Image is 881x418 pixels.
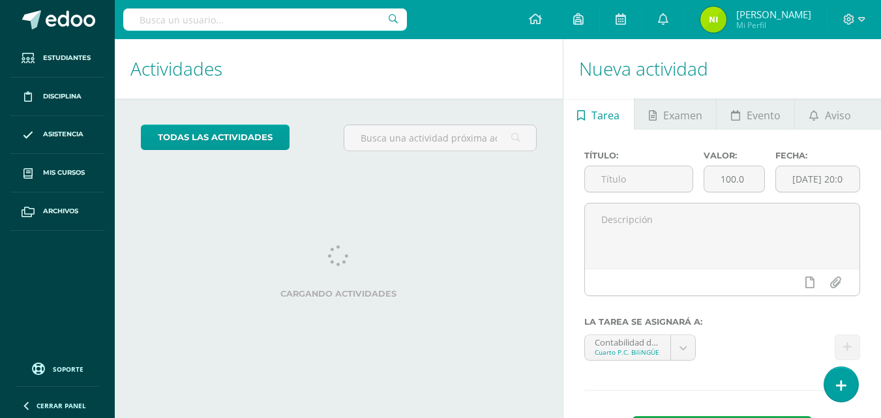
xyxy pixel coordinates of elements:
span: Archivos [43,206,78,216]
a: Examen [635,98,716,130]
a: Mis cursos [10,154,104,192]
a: todas las Actividades [141,125,290,150]
span: Cerrar panel [37,401,86,410]
span: [PERSON_NAME] [736,8,811,21]
a: Archivos [10,192,104,231]
a: Evento [717,98,794,130]
span: Soporte [53,365,83,374]
h1: Nueva actividad [579,39,865,98]
a: Tarea [563,98,634,130]
label: Valor: [704,151,765,160]
span: Estudiantes [43,53,91,63]
label: La tarea se asignará a: [584,317,860,327]
span: Aviso [825,100,851,131]
img: 847ab3172bd68bb5562f3612eaf970ae.png [700,7,726,33]
a: Contabilidad de Sociedades 'A'Cuarto P.C. BiliNGÜE Diario [585,335,696,360]
span: Examen [663,100,702,131]
span: Asistencia [43,129,83,140]
input: Fecha de entrega [776,166,859,192]
label: Fecha: [775,151,860,160]
label: Título: [584,151,693,160]
input: Busca una actividad próxima aquí... [344,125,535,151]
a: Soporte [16,359,99,377]
span: Mi Perfil [736,20,811,31]
span: Tarea [591,100,620,131]
input: Busca un usuario... [123,8,407,31]
div: Contabilidad de Sociedades 'A' [595,335,661,348]
a: Estudiantes [10,39,104,78]
h1: Actividades [130,39,547,98]
input: Título [585,166,693,192]
label: Cargando actividades [141,289,537,299]
span: Mis cursos [43,168,85,178]
span: Disciplina [43,91,82,102]
a: Disciplina [10,78,104,116]
div: Cuarto P.C. BiliNGÜE Diario [595,348,661,357]
a: Asistencia [10,116,104,155]
a: Aviso [795,98,865,130]
span: Evento [747,100,781,131]
input: Puntos máximos [704,166,764,192]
